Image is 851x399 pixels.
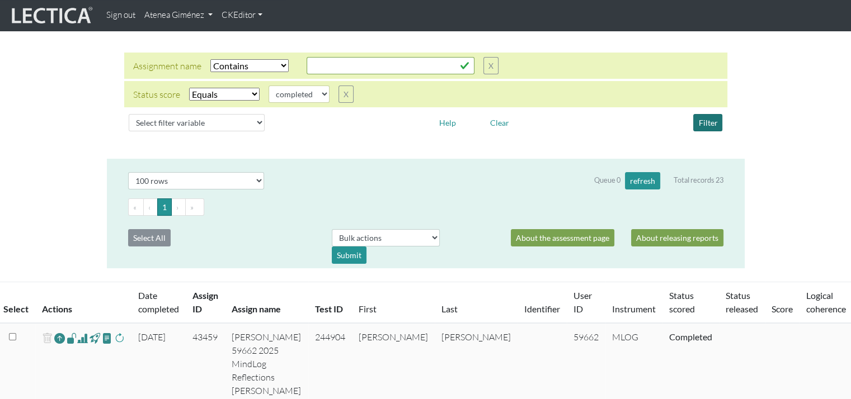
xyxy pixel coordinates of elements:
th: Assign name [225,282,308,324]
a: User ID [573,290,592,314]
a: Instrument [612,303,656,314]
a: Status released [726,290,758,314]
button: Clear [485,114,514,131]
a: Reopen [54,330,65,346]
div: Queue 0 Total records 23 [594,172,723,189]
button: Filter [693,114,722,131]
button: Help [434,114,461,131]
a: Status scored [669,290,695,314]
span: Analyst score [77,331,88,345]
button: Go to page 1 [157,198,172,216]
ul: Pagination [128,198,723,216]
button: X [483,57,499,74]
th: Assign ID [186,282,225,324]
a: Date completed [138,290,179,314]
img: lecticalive [9,5,93,26]
div: Status score [133,88,180,101]
a: Completed = assessment has been completed; CS scored = assessment has been CLAS scored; LS scored... [669,331,712,342]
th: Test ID [308,282,352,324]
button: refresh [625,172,660,189]
a: CKEditor [217,4,267,26]
span: view [90,331,100,344]
span: view [102,331,112,344]
span: rescore [114,331,125,345]
div: Assignment name [133,59,201,73]
th: Actions [35,282,131,324]
a: Last [441,303,458,314]
span: view [67,331,77,344]
a: Sign out [102,4,140,26]
a: About the assessment page [511,229,614,246]
a: Identifier [524,303,560,314]
a: Help [434,116,461,127]
a: About releasing reports [631,229,723,246]
div: Submit [332,246,366,264]
button: Select All [128,229,171,246]
a: First [359,303,377,314]
a: Atenea Giménez [140,4,217,26]
span: delete [42,330,53,346]
a: Logical coherence [806,290,846,314]
button: X [338,85,354,103]
a: Score [772,303,793,314]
